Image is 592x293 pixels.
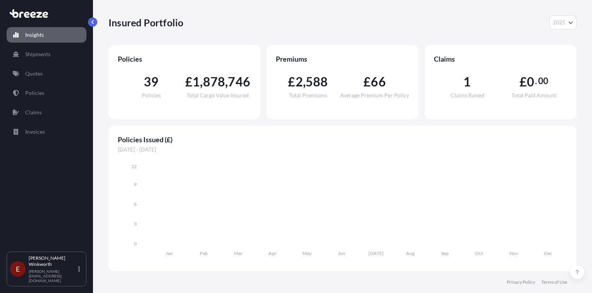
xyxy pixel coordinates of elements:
[7,85,86,101] a: Policies
[296,76,303,88] span: 2
[25,70,43,78] p: Quotes
[511,93,556,98] span: Total Paid Amount
[535,78,537,84] span: .
[108,16,183,29] p: Insured Portfolio
[7,27,86,43] a: Insights
[306,76,328,88] span: 588
[7,105,86,120] a: Claims
[7,66,86,81] a: Quotes
[303,250,312,256] tspan: May
[303,76,306,88] span: ,
[118,146,567,153] span: [DATE] - [DATE]
[200,250,208,256] tspan: Feb
[363,76,371,88] span: £
[371,76,385,88] span: 66
[200,76,203,88] span: ,
[509,250,518,256] tspan: Nov
[338,250,345,256] tspan: Jun
[441,250,449,256] tspan: Sep
[228,76,250,88] span: 746
[118,54,251,64] span: Policies
[544,250,552,256] tspan: Dec
[434,54,567,64] span: Claims
[166,250,173,256] tspan: Jan
[134,181,137,187] tspan: 9
[507,279,535,285] a: Privacy Policy
[25,128,45,136] p: Invoices
[185,76,193,88] span: £
[276,54,409,64] span: Premiums
[463,76,471,88] span: 1
[144,76,158,88] span: 39
[7,124,86,140] a: Invoices
[16,265,20,273] span: E
[25,50,50,58] p: Shipments
[134,221,137,227] tspan: 3
[541,279,567,285] a: Terms of Use
[187,93,249,98] span: Total Cargo Value Insured
[131,164,137,169] tspan: 12
[268,250,277,256] tspan: Apr
[134,241,137,246] tspan: 0
[475,250,483,256] tspan: Oct
[142,93,161,98] span: Policies
[340,93,409,98] span: Average Premium Per Policy
[520,76,527,88] span: £
[193,76,200,88] span: 1
[7,47,86,62] a: Shipments
[25,89,44,97] p: Policies
[25,109,42,116] p: Claims
[225,76,228,88] span: ,
[538,78,548,84] span: 00
[553,19,565,26] span: 2025
[368,250,384,256] tspan: [DATE]
[288,76,295,88] span: £
[134,201,137,207] tspan: 6
[29,269,77,283] p: [PERSON_NAME][EMAIL_ADDRESS][DOMAIN_NAME]
[203,76,225,88] span: 878
[527,76,534,88] span: 0
[29,255,77,267] p: [PERSON_NAME] Winkworth
[549,16,577,29] button: Year Selector
[289,93,327,98] span: Total Premiums
[406,250,415,256] tspan: Aug
[234,250,243,256] tspan: Mar
[451,93,484,98] span: Claims Raised
[118,135,567,144] span: Policies Issued (£)
[25,31,44,39] p: Insights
